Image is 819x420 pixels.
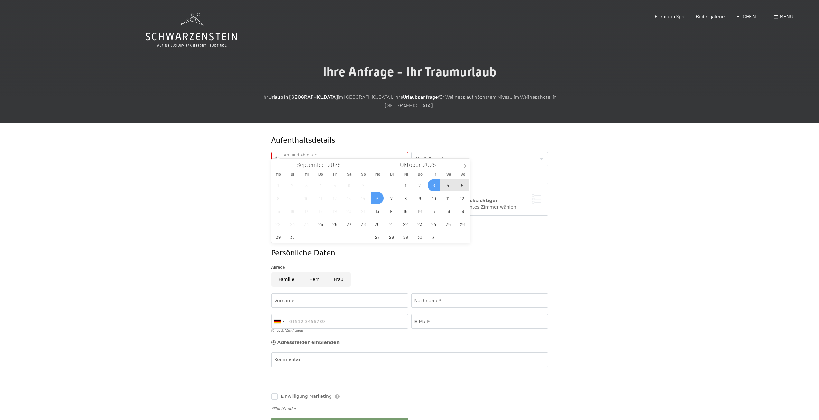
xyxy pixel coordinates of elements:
[329,179,341,191] span: September 5, 2025
[371,218,384,230] span: Oktober 20, 2025
[442,218,454,230] span: Oktober 25, 2025
[328,172,342,176] span: Fr
[418,198,541,204] div: Zimmerwunsch berücksichtigen
[371,192,384,204] span: Oktober 6, 2025
[403,94,438,100] strong: Urlaubsanfrage
[272,230,284,243] span: September 29, 2025
[271,329,303,332] label: für evtl. Rückfragen
[418,204,541,210] div: Ich möchte ein bestimmtes Zimmer wählen
[271,172,285,176] span: Mo
[271,248,548,258] div: Persönliche Daten
[314,192,327,204] span: September 11, 2025
[399,179,412,191] span: Oktober 1, 2025
[357,205,369,217] span: September 21, 2025
[272,218,284,230] span: September 22, 2025
[300,218,313,230] span: September 24, 2025
[343,218,355,230] span: September 27, 2025
[296,162,326,168] span: September
[281,393,332,400] span: Einwilligung Marketing
[271,135,501,145] div: Aufenthaltsdetails
[414,205,426,217] span: Oktober 16, 2025
[414,192,426,204] span: Oktober 9, 2025
[385,172,399,176] span: Di
[300,179,313,191] span: September 3, 2025
[696,13,725,19] a: Bildergalerie
[326,161,347,168] input: Year
[371,230,384,243] span: Oktober 27, 2025
[356,172,370,176] span: So
[442,192,454,204] span: Oktober 11, 2025
[385,205,398,217] span: Oktober 14, 2025
[428,230,440,243] span: Oktober 31, 2025
[399,205,412,217] span: Oktober 15, 2025
[314,172,328,176] span: Do
[314,218,327,230] span: September 25, 2025
[736,13,756,19] a: BUCHEN
[428,205,440,217] span: Oktober 17, 2025
[272,179,284,191] span: September 1, 2025
[442,172,456,176] span: Sa
[385,230,398,243] span: Oktober 28, 2025
[343,179,355,191] span: September 6, 2025
[414,230,426,243] span: Oktober 30, 2025
[456,172,470,176] span: So
[399,192,412,204] span: Oktober 8, 2025
[300,172,314,176] span: Mi
[271,314,408,329] input: 01512 3456789
[272,192,284,204] span: September 8, 2025
[272,314,286,328] div: Germany (Deutschland): +49
[357,179,369,191] span: September 7, 2025
[414,218,426,230] span: Oktober 23, 2025
[655,13,684,19] a: Premium Spa
[271,406,548,412] div: *Pflichtfelder
[414,179,426,191] span: Oktober 2, 2025
[421,161,442,168] input: Year
[456,179,469,191] span: Oktober 5, 2025
[329,218,341,230] span: September 26, 2025
[385,192,398,204] span: Oktober 7, 2025
[780,13,793,19] span: Menü
[400,162,421,168] span: Oktober
[442,205,454,217] span: Oktober 18, 2025
[271,264,548,271] div: Anrede
[371,172,385,176] span: Mo
[428,192,440,204] span: Oktober 10, 2025
[286,205,299,217] span: September 16, 2025
[399,218,412,230] span: Oktober 22, 2025
[268,94,338,100] strong: Urlaub in [GEOGRAPHIC_DATA]
[428,218,440,230] span: Oktober 24, 2025
[342,172,356,176] span: Sa
[249,93,571,109] p: Ihr im [GEOGRAPHIC_DATA]. Ihre für Wellness auf höchstem Niveau im Wellnesshotel in [GEOGRAPHIC_D...
[286,218,299,230] span: September 23, 2025
[285,172,300,176] span: Di
[286,179,299,191] span: September 2, 2025
[272,205,284,217] span: September 15, 2025
[399,172,413,176] span: Mi
[343,192,355,204] span: September 13, 2025
[286,192,299,204] span: September 9, 2025
[427,172,442,176] span: Fr
[456,218,469,230] span: Oktober 26, 2025
[343,205,355,217] span: September 20, 2025
[442,179,454,191] span: Oktober 4, 2025
[413,172,427,176] span: Do
[314,179,327,191] span: September 4, 2025
[385,218,398,230] span: Oktober 21, 2025
[399,230,412,243] span: Oktober 29, 2025
[456,205,469,217] span: Oktober 19, 2025
[300,205,313,217] span: September 17, 2025
[323,64,496,79] span: Ihre Anfrage - Ihr Traumurlaub
[314,205,327,217] span: September 18, 2025
[329,192,341,204] span: September 12, 2025
[357,192,369,204] span: September 14, 2025
[371,205,384,217] span: Oktober 13, 2025
[357,218,369,230] span: September 28, 2025
[286,230,299,243] span: September 30, 2025
[300,192,313,204] span: September 10, 2025
[329,205,341,217] span: September 19, 2025
[456,192,469,204] span: Oktober 12, 2025
[277,340,340,345] span: Adressfelder einblenden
